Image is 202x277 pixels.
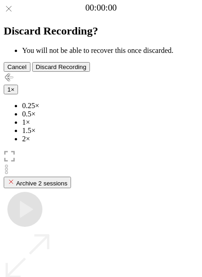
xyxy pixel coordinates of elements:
button: Archive 2 sessions [4,177,71,188]
li: 2× [22,135,198,143]
li: 1.5× [22,127,198,135]
div: Archive 2 sessions [7,178,67,187]
button: 1× [4,85,18,94]
span: 1 [7,86,11,93]
li: 0.25× [22,102,198,110]
a: 00:00:00 [85,3,117,13]
button: Cancel [4,62,30,72]
button: Discard Recording [32,62,90,72]
li: 0.5× [22,110,198,118]
li: 1× [22,118,198,127]
li: You will not be able to recover this once discarded. [22,46,198,55]
h2: Discard Recording? [4,25,198,37]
